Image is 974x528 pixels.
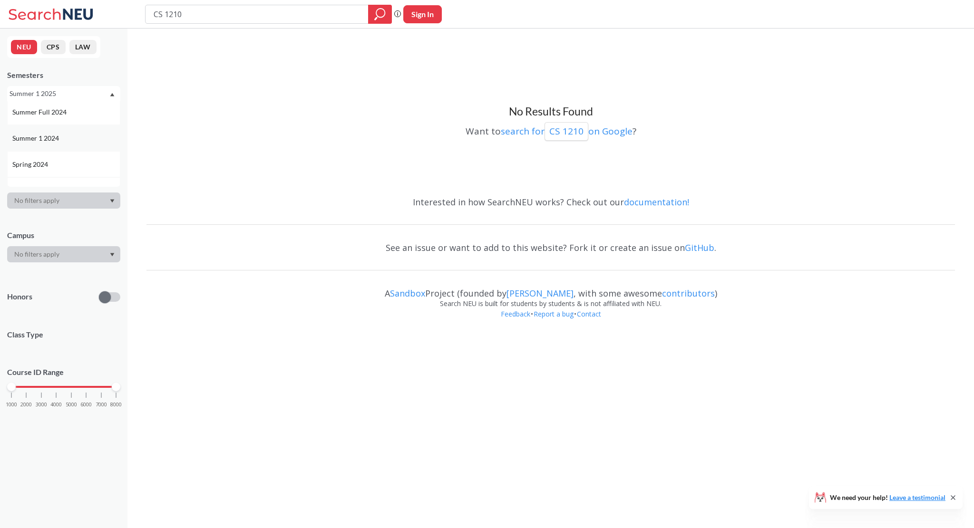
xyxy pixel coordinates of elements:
span: Spring 2024 [12,159,50,170]
div: See an issue or want to add to this website? Fork it or create an issue on . [146,234,955,261]
a: Sandbox [390,288,425,299]
a: Report a bug [533,309,574,318]
span: 8000 [110,402,122,407]
span: 5000 [66,402,77,407]
span: 6000 [80,402,92,407]
span: Fall 2023 [12,185,42,196]
a: [PERSON_NAME] [506,288,574,299]
a: GitHub [685,242,714,253]
a: Feedback [500,309,531,318]
a: documentation! [624,196,689,208]
span: 3000 [36,402,47,407]
span: Summer Full 2024 [12,107,68,117]
button: Sign In [403,5,442,23]
a: Leave a testimonial [889,493,945,501]
div: Summer 1 2025Dropdown arrowSummer Full 2025Summer 1 2025Spring 2025Fall 2024Summer 2 2024Summer F... [7,86,120,101]
svg: magnifying glass [374,8,386,21]
p: CS 1210 [549,125,584,138]
span: Class Type [7,329,120,340]
div: Search NEU is built for students by students & is not affiliated with NEU. [146,298,955,309]
a: contributors [662,288,715,299]
a: Contact [576,309,602,318]
span: 2000 [20,402,32,407]
svg: Dropdown arrow [110,253,115,257]
div: A Project (founded by , with some awesome ) [146,279,955,298]
button: NEU [11,40,37,54]
div: Summer 1 2025 [10,88,109,99]
button: CPS [41,40,66,54]
p: Honors [7,291,32,302]
div: Interested in how SearchNEU works? Check out our [146,188,955,216]
span: 1000 [6,402,17,407]
svg: Dropdown arrow [110,93,115,96]
span: Summer 1 2024 [12,133,61,144]
p: Course ID Range [7,367,120,378]
div: • • [146,309,955,334]
a: search forCS 1210on Google [501,125,633,137]
button: LAW [69,40,97,54]
span: 7000 [96,402,107,407]
div: Semesters [7,70,120,80]
input: Class, professor, course number, "phrase" [153,6,361,22]
div: magnifying glass [368,5,392,24]
span: We need your help! [830,494,945,501]
h3: No Results Found [146,105,955,119]
svg: Dropdown arrow [110,199,115,203]
div: Want to ? [146,119,955,141]
div: Campus [7,230,120,240]
span: 4000 [50,402,62,407]
div: Dropdown arrow [7,246,120,262]
div: Dropdown arrow [7,192,120,209]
